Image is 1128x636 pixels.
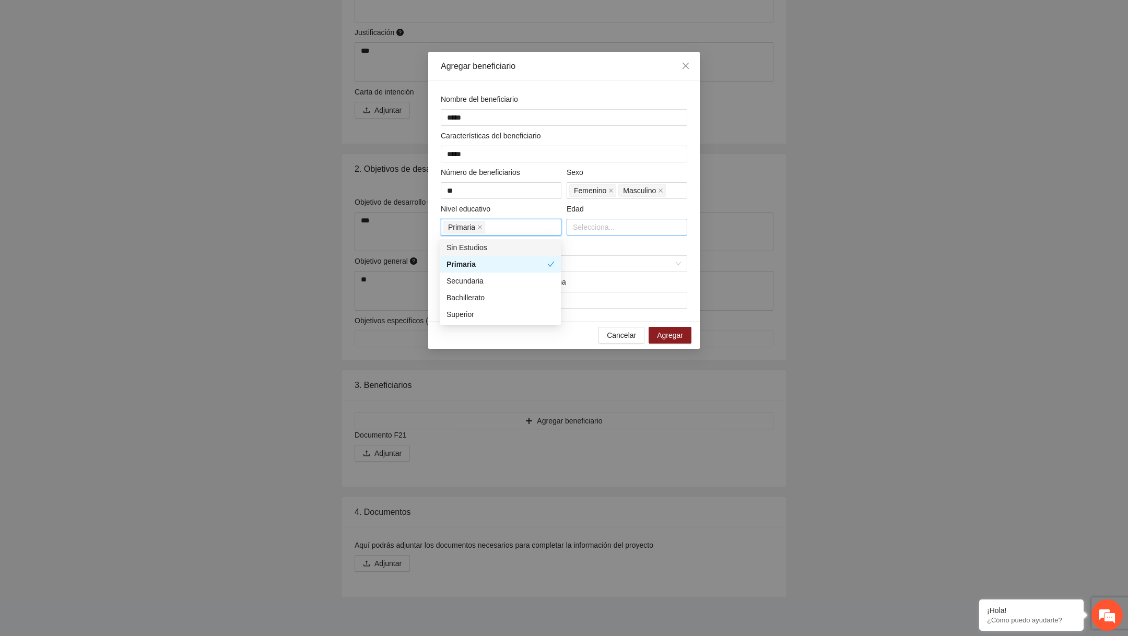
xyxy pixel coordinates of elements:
p: ¿Cómo puedo ayudarte? [987,616,1076,624]
div: Chatee con nosotros ahora [54,53,175,67]
div: ¡Hola! [987,606,1076,615]
label: Nombre del beneficiario [441,93,518,105]
label: Número de beneficiarios [441,167,520,178]
span: Primaria [448,221,475,233]
span: Agregar [657,329,683,341]
span: Femenino [569,184,616,197]
label: Nivel de Prevención / Intervención [441,240,551,251]
button: Cancelar [598,327,644,344]
span: Masculino [623,185,656,196]
textarea: Escriba su mensaje y pulse “Intro” [5,285,199,322]
button: Close [672,52,700,80]
span: Estamos en línea. [61,139,144,245]
span: close [658,188,663,193]
span: Primaria [443,221,485,233]
label: Objetivo específico al que se relaciona [441,276,566,288]
span: Cancelar [607,329,636,341]
button: Agregar [649,327,691,344]
span: close [681,62,690,70]
label: Sexo [567,167,583,178]
div: Minimizar ventana de chat en vivo [171,5,196,30]
span: Masculino [618,184,666,197]
label: Nivel educativo [441,203,490,215]
div: Agregar beneficiario [441,61,687,72]
span: close [608,188,614,193]
span: Femenino [574,185,606,196]
span: close [477,225,483,230]
label: Características del beneficiario [441,130,540,142]
label: Edad [567,203,584,215]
